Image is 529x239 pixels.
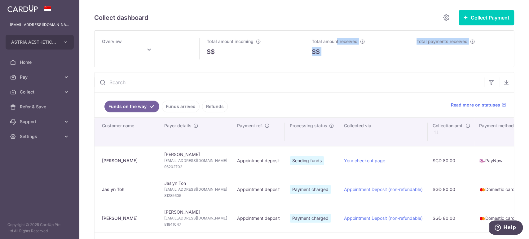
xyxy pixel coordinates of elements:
[344,158,385,163] a: Your checkout page
[164,158,227,164] span: [EMAIL_ADDRESS][DOMAIN_NAME]
[290,214,331,223] span: Payment charged
[459,10,514,25] button: Collect Payment
[14,4,27,10] span: Help
[479,215,485,222] img: mastercard-sm-87a3fd1e0bddd137fecb07648320f44c262e2538e7db6024463105ddbc961eb2.png
[104,101,159,112] a: Funds on the way
[451,102,500,108] span: Read more on statuses
[202,101,228,112] a: Refunds
[95,72,484,92] input: Search
[433,123,464,129] span: Collection amt.
[159,204,232,232] td: [PERSON_NAME]
[428,146,474,175] td: SGD 80.00
[232,146,285,175] td: Appointment deposit
[20,89,61,95] span: Collect
[20,133,61,140] span: Settings
[20,74,61,80] span: Pay
[102,39,122,44] span: Overview
[102,186,154,193] div: Jaslyn Toh
[20,59,61,65] span: Home
[159,146,232,175] td: [PERSON_NAME]
[164,186,227,193] span: [EMAIL_ADDRESS][DOMAIN_NAME]
[232,118,285,146] th: Payment ref.
[428,204,474,232] td: SGD 80.00
[489,220,523,236] iframe: Opens a widget where you can find more information
[164,215,227,221] span: [EMAIL_ADDRESS][DOMAIN_NAME]
[451,102,506,108] a: Read more on statuses
[7,5,38,12] img: CardUp
[164,164,227,170] span: 96202702
[232,204,285,232] td: Appointment deposit
[159,175,232,204] td: Jaslyn Toh
[164,193,227,199] span: 81285605
[290,123,327,129] span: Processing status
[20,104,61,110] span: Refer & Save
[237,123,263,129] span: Payment ref.
[344,187,423,192] a: Appointment Deposit (non-refundable)
[417,39,468,44] span: Total payments received
[232,175,285,204] td: Appointment deposit
[290,156,324,165] span: Sending funds
[164,123,192,129] span: Payor details
[474,118,520,146] th: Payment method
[102,158,154,164] div: [PERSON_NAME]
[162,101,200,112] a: Funds arrived
[312,47,320,56] span: S$
[207,39,253,44] span: Total amount incoming
[339,118,428,146] th: Collected via
[344,215,423,221] a: Appointment Deposit (non-refundable)
[474,204,520,232] td: Domestic card
[94,13,148,23] h5: Collect dashboard
[95,118,159,146] th: Customer name
[474,146,520,175] td: PayNow
[20,119,61,125] span: Support
[102,215,154,221] div: [PERSON_NAME]
[312,39,358,44] span: Total amount received
[479,187,485,193] img: mastercard-sm-87a3fd1e0bddd137fecb07648320f44c262e2538e7db6024463105ddbc961eb2.png
[479,158,485,164] img: paynow-md-4fe65508ce96feda548756c5ee0e473c78d4820b8ea51387c6e4ad89e58a5e61.png
[290,185,331,194] span: Payment charged
[10,22,69,28] p: [EMAIL_ADDRESS][DOMAIN_NAME]
[6,35,74,50] button: ASTRIA AESTHETICS PTE. LTD.
[11,39,57,45] span: ASTRIA AESTHETICS PTE. LTD.
[159,118,232,146] th: Payor details
[474,175,520,204] td: Domestic card
[207,47,215,56] span: S$
[285,118,339,146] th: Processing status
[428,175,474,204] td: SGD 80.00
[164,221,227,228] span: 81841047
[428,118,474,146] th: Collection amt. : activate to sort column ascending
